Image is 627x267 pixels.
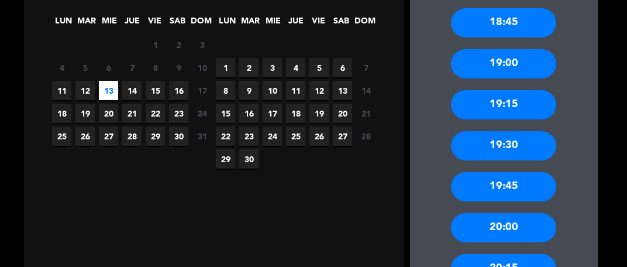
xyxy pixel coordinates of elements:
span: 2 [239,58,259,77]
span: 2 [169,35,188,54]
span: 5 [309,58,329,77]
span: 4 [52,58,71,77]
span: 5 [75,58,95,77]
span: 14 [356,81,375,100]
span: 15 [146,81,165,100]
span: 1 [146,35,165,54]
div: 20:00 [451,213,556,242]
span: 7 [122,58,142,77]
span: JUE [122,14,142,33]
span: 27 [99,126,118,146]
span: 23 [239,126,259,146]
span: MIE [263,14,283,33]
span: 16 [169,81,188,100]
span: 21 [356,104,375,123]
span: 25 [52,126,71,146]
span: 23 [169,104,188,123]
span: 10 [192,58,212,77]
span: 28 [122,126,142,146]
span: 15 [216,104,235,123]
span: 11 [52,81,71,100]
span: 14 [122,81,142,100]
div: 19:15 [451,90,556,119]
span: 26 [309,126,329,146]
span: 17 [192,81,212,100]
span: 27 [333,126,352,146]
span: 18 [52,104,71,123]
div: 19:30 [451,131,556,160]
span: 24 [263,126,282,146]
span: 29 [146,126,165,146]
span: 12 [309,81,329,100]
span: 25 [286,126,305,146]
span: 30 [239,149,259,169]
span: SAB [168,14,187,33]
div: 18:45 [451,8,556,37]
span: 12 [75,81,95,100]
span: 17 [263,104,282,123]
span: 9 [239,81,259,100]
span: 19 [309,104,329,123]
span: 8 [216,81,235,100]
span: LUN [54,14,73,33]
div: 19:45 [451,172,556,201]
span: 11 [286,81,305,100]
span: 26 [75,126,95,146]
span: MAR [77,14,96,33]
span: 21 [122,104,142,123]
span: DOM [354,14,374,33]
span: 28 [356,126,375,146]
span: 13 [99,81,118,100]
span: MAR [240,14,260,33]
span: 22 [216,126,235,146]
span: 7 [356,58,375,77]
span: 13 [333,81,352,100]
span: VIE [145,14,164,33]
span: 19 [75,104,95,123]
span: 6 [333,58,352,77]
span: 3 [263,58,282,77]
span: 9 [169,58,188,77]
span: 20 [99,104,118,123]
span: LUN [218,14,237,33]
span: 3 [192,35,212,54]
span: 20 [333,104,352,123]
span: SAB [332,14,351,33]
span: 18 [286,104,305,123]
div: 19:00 [451,49,556,78]
span: 24 [192,104,212,123]
span: 29 [216,149,235,169]
span: 8 [146,58,165,77]
span: 6 [99,58,118,77]
span: 4 [286,58,305,77]
span: 30 [169,126,188,146]
span: MIE [99,14,119,33]
span: JUE [286,14,305,33]
span: VIE [309,14,328,33]
span: 22 [146,104,165,123]
span: DOM [191,14,210,33]
span: 1 [216,58,235,77]
span: 10 [263,81,282,100]
span: 31 [192,126,212,146]
span: 16 [239,104,259,123]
